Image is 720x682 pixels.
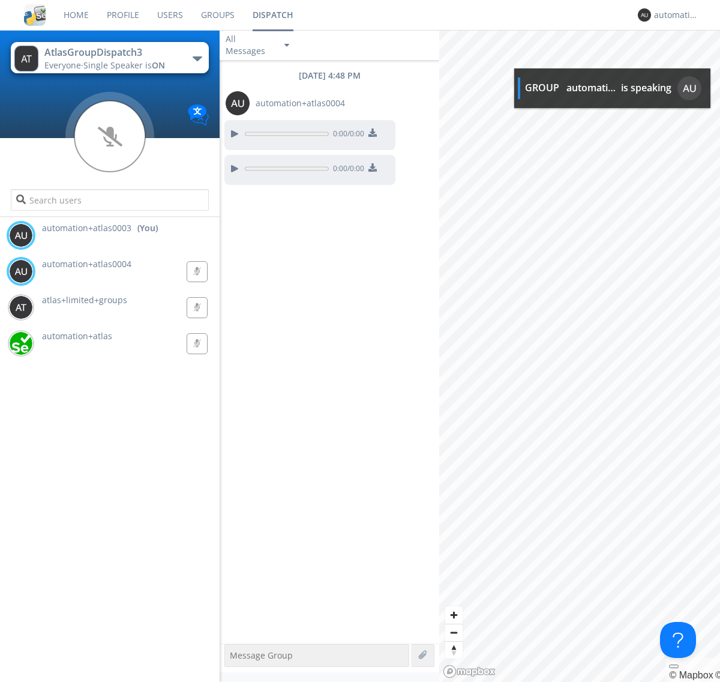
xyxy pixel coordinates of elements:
img: caret-down-sm.svg [284,44,289,47]
a: Mapbox [669,670,713,680]
button: Toggle attribution [669,665,679,668]
img: download media button [368,163,377,172]
img: Translation enabled [188,104,209,125]
div: [DATE] 4:48 PM [220,70,439,82]
div: automation+atlas0004 [566,81,617,95]
img: d2d01cd9b4174d08988066c6d424eccd [9,331,33,355]
div: automation+atlas0003 [654,9,699,21]
img: 373638.png [226,91,250,115]
span: Single Speaker is [83,59,165,71]
img: cddb5a64eb264b2086981ab96f4c1ba7 [24,4,46,26]
div: Everyone · [44,59,179,71]
button: Reset bearing to north [445,641,463,659]
div: (You) [137,222,158,234]
span: automation+atlas0003 [42,222,131,234]
span: automation+atlas [42,330,112,342]
img: 373638.png [14,46,38,71]
div: All Messages [226,33,274,57]
input: Search users [11,189,208,211]
button: AtlasGroupDispatch3Everyone·Single Speaker isON [11,42,208,73]
div: AtlasGroupDispatch3 [44,46,179,59]
a: Mapbox logo [443,665,496,678]
img: 373638.png [638,8,651,22]
span: Reset bearing to north [445,642,463,659]
img: 373638.png [9,223,33,247]
iframe: Toggle Customer Support [660,622,696,658]
div: is speaking [621,81,671,95]
img: 373638.png [9,295,33,319]
img: 373638.png [677,76,701,100]
span: ON [152,59,165,71]
span: atlas+limited+groups [42,294,127,306]
img: 373638.png [9,259,33,283]
button: Zoom in [445,606,463,624]
span: automation+atlas0004 [256,97,345,109]
img: download media button [368,128,377,137]
button: Zoom out [445,624,463,641]
span: 0:00 / 0:00 [329,128,364,142]
div: GROUP [525,81,559,95]
span: automation+atlas0004 [42,258,131,270]
span: 0:00 / 0:00 [329,163,364,177]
